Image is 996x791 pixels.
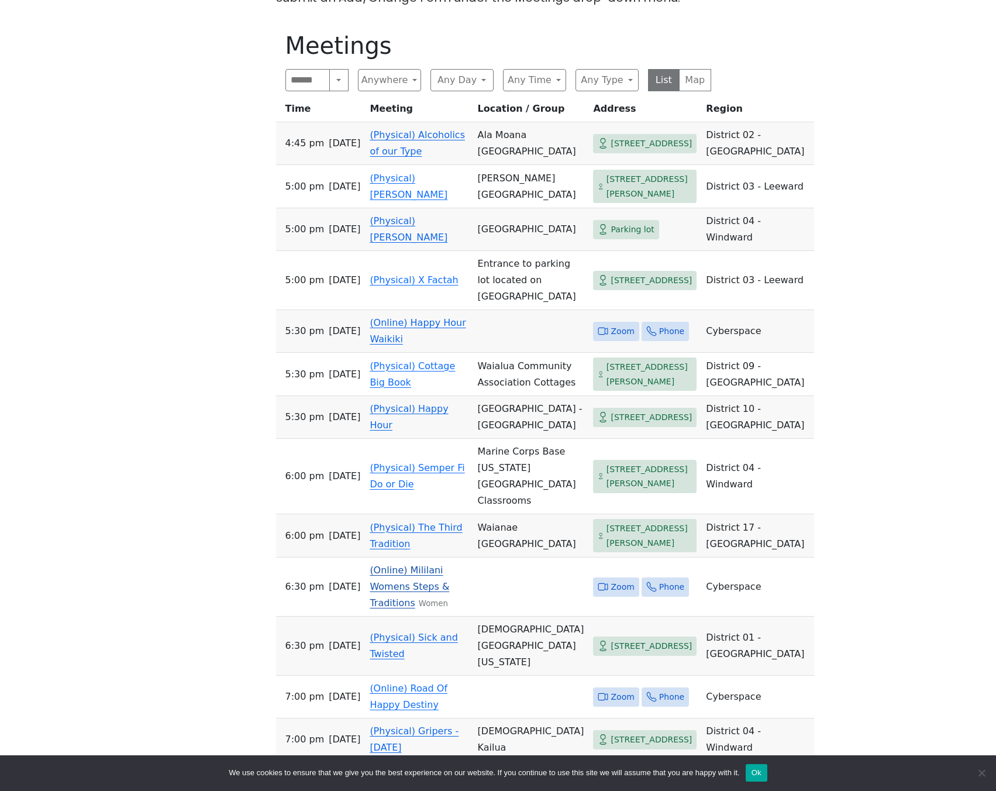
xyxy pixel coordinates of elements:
[611,580,634,594] span: Zoom
[430,69,494,91] button: Any Day
[701,101,814,122] th: Region
[701,353,814,396] td: District 09 - [GEOGRAPHIC_DATA]
[473,718,589,761] td: [DEMOGRAPHIC_DATA] Kailua
[659,324,684,339] span: Phone
[473,101,589,122] th: Location / Group
[611,410,692,425] span: [STREET_ADDRESS]
[329,178,360,195] span: [DATE]
[606,172,692,201] span: [STREET_ADDRESS][PERSON_NAME]
[575,69,639,91] button: Any Type
[701,396,814,439] td: District 10 - [GEOGRAPHIC_DATA]
[285,221,325,238] span: 5:00 PM
[365,101,473,122] th: Meeting
[329,468,360,484] span: [DATE]
[473,353,589,396] td: Waialua Community Association Cottages
[976,767,987,779] span: No
[659,690,684,704] span: Phone
[370,173,447,200] a: (Physical) [PERSON_NAME]
[329,689,360,705] span: [DATE]
[329,731,360,748] span: [DATE]
[588,101,701,122] th: Address
[419,599,448,608] small: Women
[611,136,692,151] span: [STREET_ADDRESS]
[611,639,692,654] span: [STREET_ADDRESS]
[285,135,325,152] span: 4:45 PM
[329,579,360,595] span: [DATE]
[370,522,462,549] a: (Physical) The Third Tradition
[285,731,325,748] span: 7:00 PM
[606,360,692,388] span: [STREET_ADDRESS][PERSON_NAME]
[370,129,465,157] a: (Physical) Alcoholics of our Type
[473,439,589,514] td: Marine Corps Base [US_STATE][GEOGRAPHIC_DATA] Classrooms
[701,251,814,310] td: District 03 - Leeward
[329,409,360,425] span: [DATE]
[503,69,566,91] button: Any Time
[370,725,459,753] a: (Physical) Gripers - [DATE]
[701,718,814,761] td: District 04 - Windward
[329,528,360,544] span: [DATE]
[370,565,449,608] a: (Online) Mililani Womens Steps & Traditions
[701,122,814,165] td: District 02 - [GEOGRAPHIC_DATA]
[701,165,814,208] td: District 03 - Leeward
[329,135,360,152] span: [DATE]
[606,521,692,550] span: [STREET_ADDRESS][PERSON_NAME]
[329,69,348,91] button: Search
[370,632,458,659] a: (Physical) Sick and Twisted
[746,764,767,782] button: Ok
[701,558,814,617] td: Cyberspace
[701,617,814,676] td: District 01 - [GEOGRAPHIC_DATA]
[229,767,739,779] span: We use cookies to ensure that we give you the best experience on our website. If you continue to ...
[285,409,325,425] span: 5:30 PM
[701,310,814,353] td: Cyberspace
[611,324,634,339] span: Zoom
[611,273,692,288] span: [STREET_ADDRESS]
[473,208,589,251] td: [GEOGRAPHIC_DATA]
[370,215,447,243] a: (Physical) [PERSON_NAME]
[285,178,325,195] span: 5:00 PM
[659,580,684,594] span: Phone
[285,32,711,60] h1: Meetings
[473,122,589,165] td: Ala Moana [GEOGRAPHIC_DATA]
[648,69,680,91] button: List
[329,638,360,654] span: [DATE]
[329,221,360,238] span: [DATE]
[285,69,330,91] input: Search
[370,403,448,431] a: (Physical) Happy Hour
[701,208,814,251] td: District 04 - Windward
[701,514,814,558] td: District 17 - [GEOGRAPHIC_DATA]
[370,683,447,710] a: (Online) Road Of Happy Destiny
[611,732,692,747] span: [STREET_ADDRESS]
[285,272,325,288] span: 5:00 PM
[679,69,711,91] button: Map
[701,439,814,514] td: District 04 - Windward
[473,617,589,676] td: [DEMOGRAPHIC_DATA][GEOGRAPHIC_DATA][US_STATE]
[473,396,589,439] td: [GEOGRAPHIC_DATA] - [GEOGRAPHIC_DATA]
[473,251,589,310] td: Entrance to parking lot located on [GEOGRAPHIC_DATA]
[473,165,589,208] td: [PERSON_NAME][GEOGRAPHIC_DATA]
[358,69,421,91] button: Anywhere
[370,274,458,286] a: (Physical) X Factah
[285,689,325,705] span: 7:00 PM
[611,690,634,704] span: Zoom
[329,323,360,339] span: [DATE]
[606,462,692,491] span: [STREET_ADDRESS][PERSON_NAME]
[473,514,589,558] td: Waianae [GEOGRAPHIC_DATA]
[285,579,325,595] span: 6:30 PM
[370,462,464,490] a: (Physical) Semper Fi Do or Die
[285,323,325,339] span: 5:30 PM
[329,272,360,288] span: [DATE]
[611,222,654,237] span: Parking lot
[285,366,325,383] span: 5:30 PM
[285,528,325,544] span: 6:00 PM
[276,101,366,122] th: Time
[370,317,466,345] a: (Online) Happy Hour Waikiki
[329,366,360,383] span: [DATE]
[285,468,325,484] span: 6:00 PM
[370,360,455,388] a: (Physical) Cottage Big Book
[701,676,814,718] td: Cyberspace
[285,638,325,654] span: 6:30 PM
